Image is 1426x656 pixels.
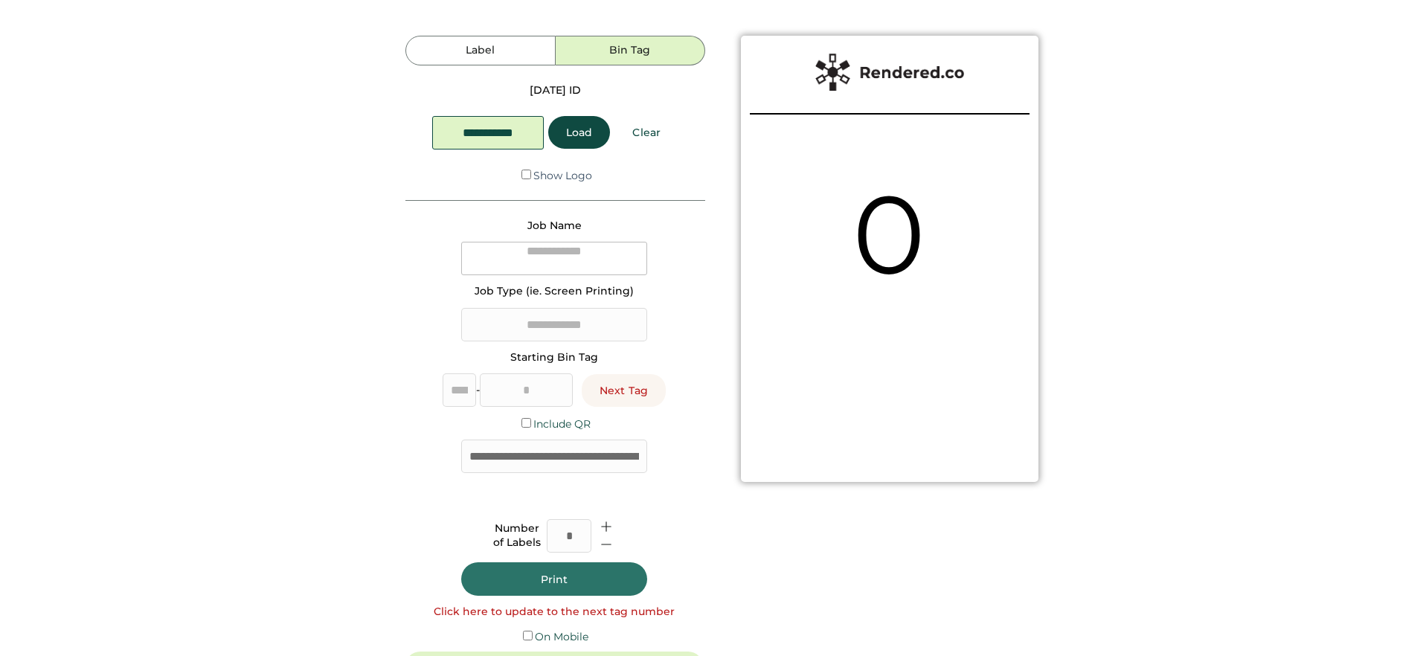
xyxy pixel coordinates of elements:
button: Print [461,562,647,596]
div: 0 [847,158,933,312]
img: yH5BAEAAAAALAAAAAABAAEAAAIBRAA7 [838,312,942,416]
div: Number of Labels [493,521,541,550]
img: Rendered%20Label%20Logo%402x.png [815,54,964,91]
button: Load [548,116,610,149]
button: Bin Tag [556,36,705,65]
button: Clear [614,116,678,149]
label: On Mobile [535,630,588,643]
label: Include QR [533,417,591,431]
div: Job Name [527,219,582,234]
div: Starting Bin Tag [510,350,598,365]
div: Job Type (ie. Screen Printing) [475,284,634,299]
label: Show Logo [533,169,592,182]
div: [DATE] ID [530,83,581,98]
button: Label [405,36,555,65]
button: Next Tag [582,374,666,407]
div: Click here to update to the next tag number [434,605,675,620]
div: - [476,383,480,398]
